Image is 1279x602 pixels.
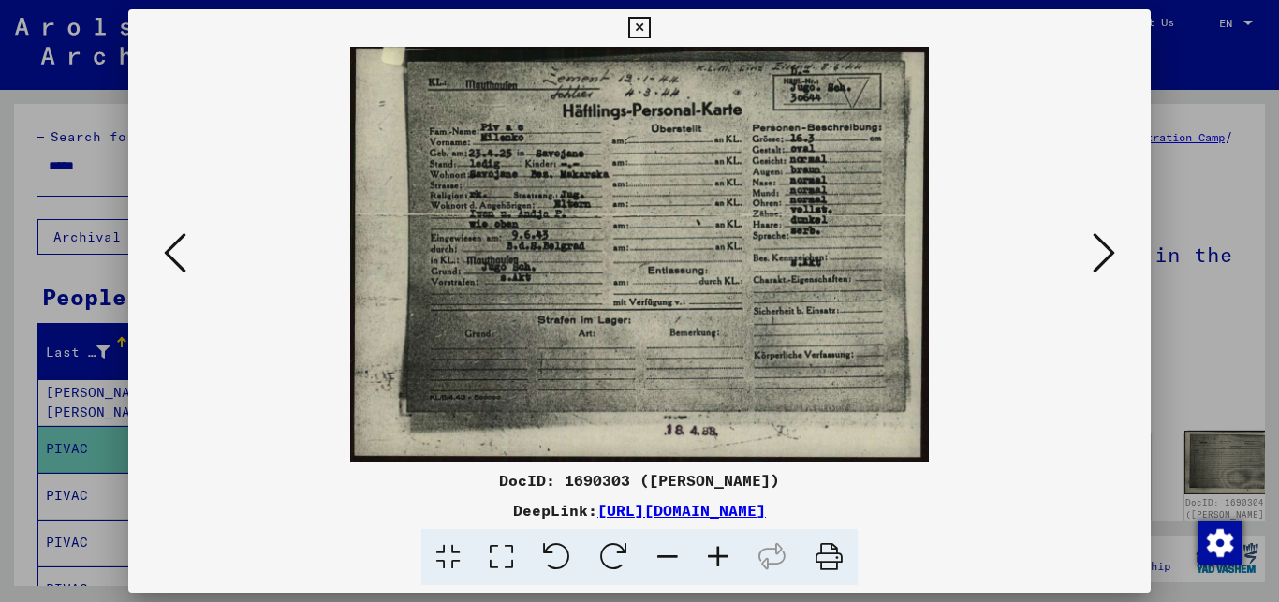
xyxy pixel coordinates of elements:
[128,469,1152,492] div: DocID: 1690303 ([PERSON_NAME])
[192,47,1088,462] img: 001.jpg
[1197,520,1242,565] div: Change consent
[597,501,766,520] a: [URL][DOMAIN_NAME]
[128,499,1152,521] div: DeepLink:
[1198,521,1242,565] img: Change consent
